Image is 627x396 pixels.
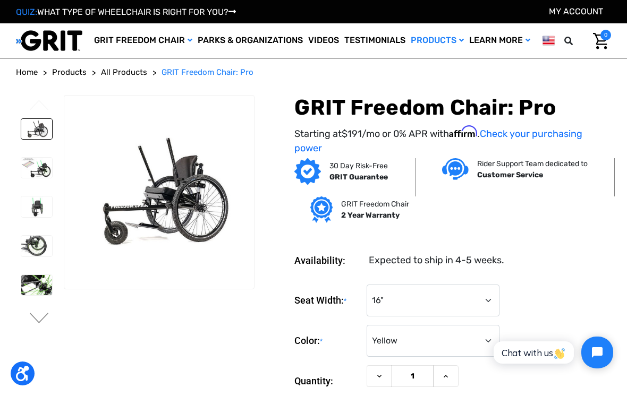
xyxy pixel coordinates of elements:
[600,30,611,40] span: 0
[310,196,332,223] img: Grit freedom
[467,23,533,58] a: Learn More
[16,66,611,79] nav: Breadcrumb
[64,128,254,255] img: GRIT Freedom Chair Pro: the Pro model shown including contoured Invacare Matrx seatback, Spinergy...
[341,211,400,220] strong: 2 Year Warranty
[16,7,37,17] span: QUIZ:
[21,275,52,296] img: GRIT Freedom Chair Pro: close up of one Spinergy wheel with green-colored spokes and upgraded dri...
[585,30,611,52] a: Cart with 0 items
[294,158,321,185] img: GRIT Guarantee
[369,253,504,268] dd: Expected to ship in 4-5 weeks.
[329,160,388,171] p: 30 Day Risk-Free
[549,6,603,16] a: Account
[593,33,608,49] img: Cart
[101,66,147,79] a: All Products
[482,328,622,377] iframe: Tidio Chat
[477,170,543,179] strong: Customer Service
[21,119,52,140] img: GRIT Freedom Chair Pro: the Pro model shown including contoured Invacare Matrx seatback, Spinergy...
[16,7,236,17] a: QUIZ:WHAT TYPE OF WHEELCHAIR IS RIGHT FOR YOU?
[294,253,361,268] dt: Availability:
[306,23,342,58] a: Videos
[294,285,361,317] label: Seat Width:
[21,158,52,178] img: GRIT Freedom Chair Pro: side view of Pro model with green lever wraps and spokes on Spinergy whee...
[28,313,50,325] button: Go to slide 2 of 3
[580,30,585,52] input: Search
[543,34,555,47] img: us.png
[449,126,477,137] span: Affirm
[341,199,409,210] p: GRIT Freedom Chair
[442,158,469,180] img: Customer service
[16,67,38,77] span: Home
[162,66,253,79] a: GRIT Freedom Chair: Pro
[294,95,611,120] h1: GRIT Freedom Chair: Pro
[101,67,147,77] span: All Products
[28,100,50,113] button: Go to slide 3 of 3
[52,66,87,79] a: Products
[477,158,588,169] p: Rider Support Team dedicated to
[294,126,611,156] p: Starting at /mo or 0% APR with .
[91,23,195,58] a: GRIT Freedom Chair
[21,236,52,256] img: GRIT Freedom Chair Pro: close up side view of Pro off road wheelchair model highlighting custom c...
[162,67,253,77] span: GRIT Freedom Chair: Pro
[294,325,361,357] label: Color:
[342,128,362,140] span: $191
[195,23,306,58] a: Parks & Organizations
[294,128,582,154] a: Check your purchasing power - Learn more about Affirm Financing (opens in modal)
[329,173,388,182] strong: GRIT Guarantee
[21,196,52,217] img: GRIT Freedom Chair Pro: front view of Pro model all terrain wheelchair with green lever wraps and...
[16,66,38,79] a: Home
[408,23,467,58] a: Products
[342,23,408,58] a: Testimonials
[52,67,87,77] span: Products
[16,30,82,51] img: GRIT All-Terrain Wheelchair and Mobility Equipment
